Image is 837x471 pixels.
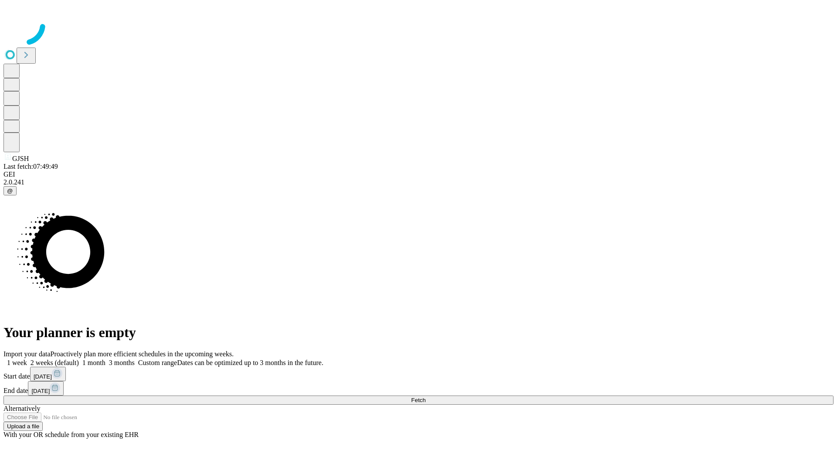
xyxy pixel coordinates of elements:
[31,359,79,366] span: 2 weeks (default)
[3,324,834,341] h1: Your planner is empty
[3,405,40,412] span: Alternatively
[3,350,51,358] span: Import your data
[3,422,43,431] button: Upload a file
[109,359,135,366] span: 3 months
[3,396,834,405] button: Fetch
[3,163,58,170] span: Last fetch: 07:49:49
[7,359,27,366] span: 1 week
[82,359,105,366] span: 1 month
[28,381,64,396] button: [DATE]
[3,367,834,381] div: Start date
[3,431,139,438] span: With your OR schedule from your existing EHR
[51,350,234,358] span: Proactively plan more efficient schedules in the upcoming weeks.
[3,186,17,195] button: @
[34,373,52,380] span: [DATE]
[3,178,834,186] div: 2.0.241
[30,367,66,381] button: [DATE]
[138,359,177,366] span: Custom range
[177,359,323,366] span: Dates can be optimized up to 3 months in the future.
[411,397,425,403] span: Fetch
[3,171,834,178] div: GEI
[7,188,13,194] span: @
[31,388,50,394] span: [DATE]
[3,381,834,396] div: End date
[12,155,29,162] span: GJSH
